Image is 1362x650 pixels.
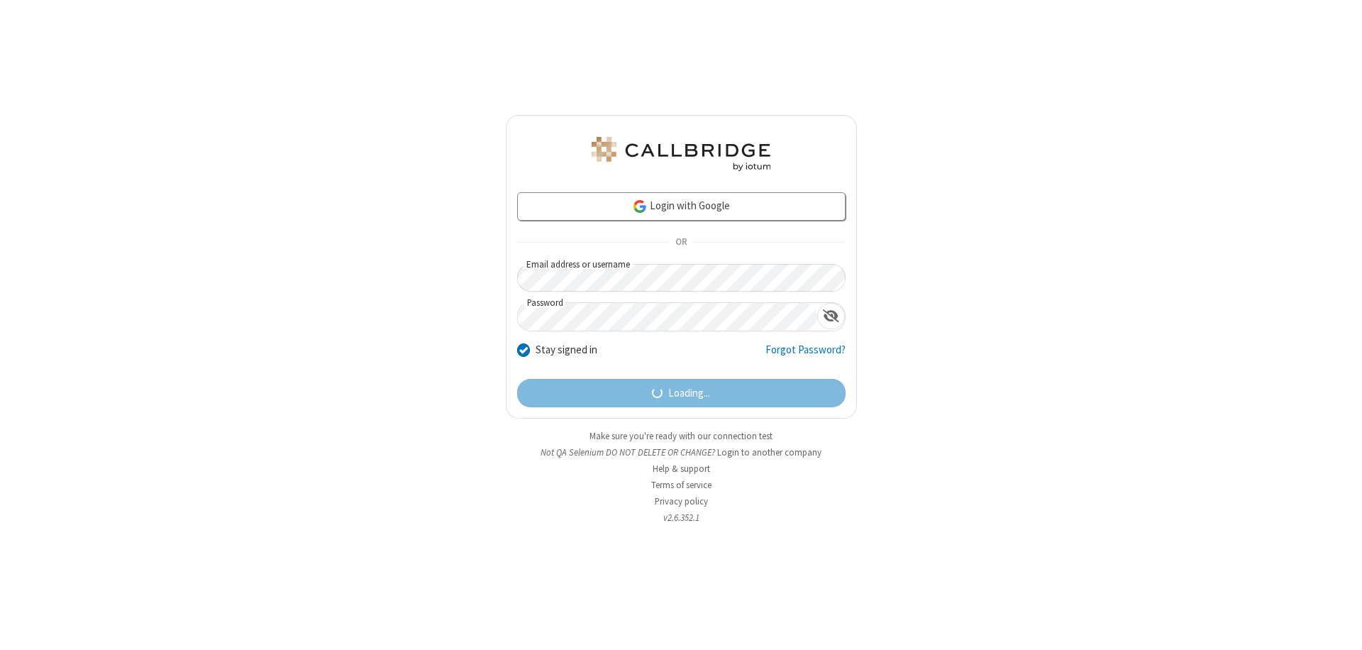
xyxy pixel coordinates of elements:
a: Privacy policy [655,495,708,507]
label: Stay signed in [536,342,597,358]
span: OR [670,233,692,253]
a: Login with Google [517,192,846,221]
img: google-icon.png [632,199,648,214]
li: v2.6.352.1 [506,511,857,524]
iframe: Chat [1327,613,1351,640]
a: Help & support [653,463,710,475]
div: Show password [817,303,845,329]
button: Login to another company [717,446,821,459]
a: Forgot Password? [765,342,846,369]
input: Email address or username [517,264,846,292]
button: Loading... [517,379,846,407]
input: Password [518,303,817,331]
li: Not QA Selenium DO NOT DELETE OR CHANGE? [506,446,857,459]
a: Make sure you're ready with our connection test [589,430,773,442]
span: Loading... [668,385,710,402]
a: Terms of service [651,479,712,491]
img: QA Selenium DO NOT DELETE OR CHANGE [589,137,773,171]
